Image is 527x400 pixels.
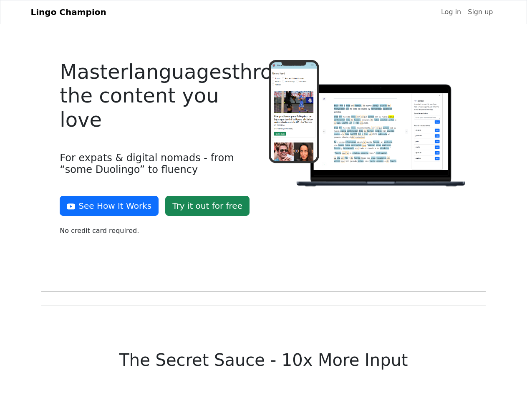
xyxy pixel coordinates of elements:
[41,350,485,370] h1: The Secret Sauce - 10x More Input
[438,4,464,20] a: Log in
[31,4,106,20] a: Lingo Champion
[60,152,258,176] h4: For expats & digital nomads - from “some Duolingo” to fluency
[60,226,258,236] p: No credit card required.
[60,196,159,216] button: See How It Works
[464,4,496,20] a: Sign up
[60,60,258,132] h4: Master languages through the content you love
[165,196,250,216] a: Try it out for free
[269,60,467,188] img: Logo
